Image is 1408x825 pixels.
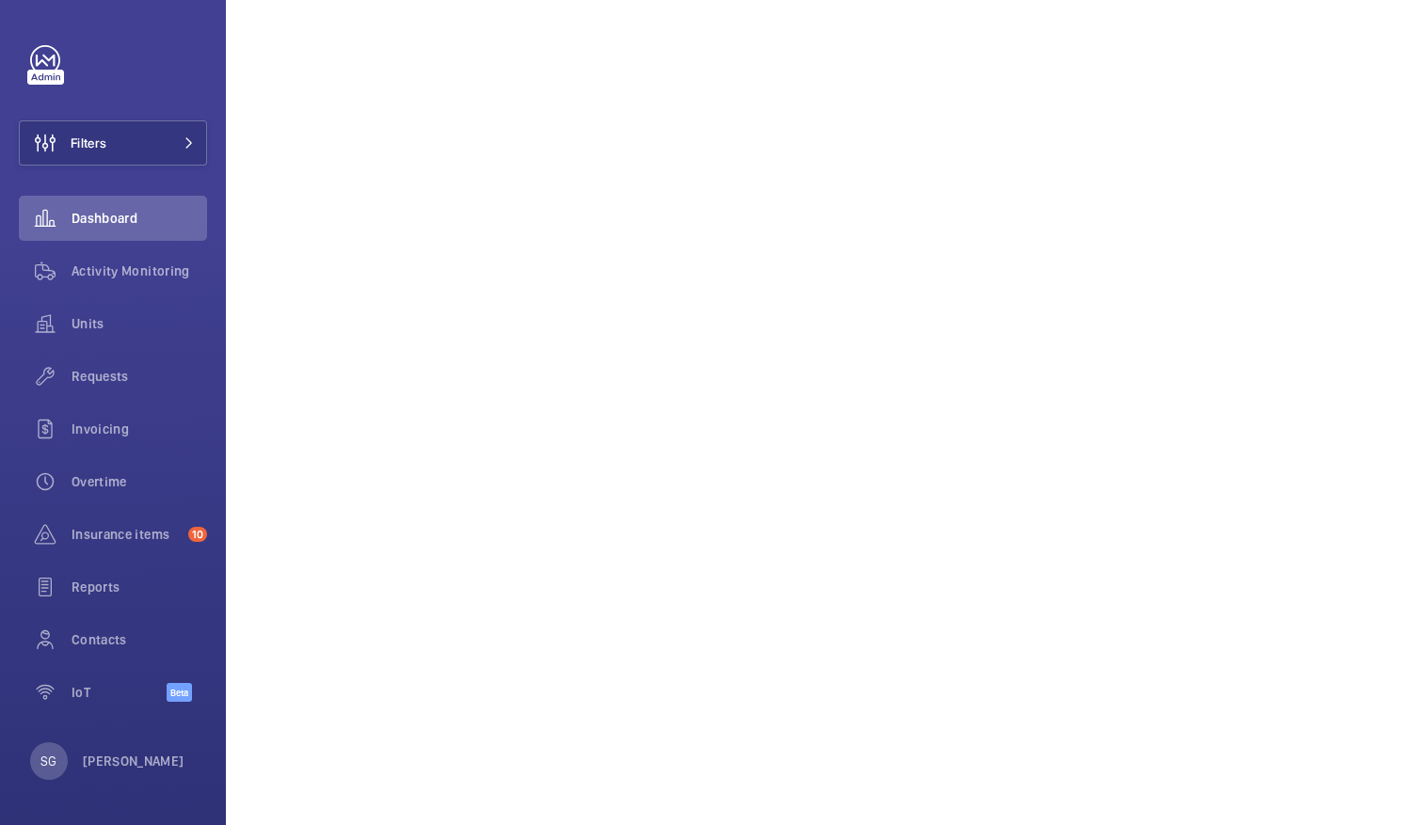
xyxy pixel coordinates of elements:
[72,683,167,702] span: IoT
[83,752,184,770] p: [PERSON_NAME]
[40,752,56,770] p: SG
[72,367,207,386] span: Requests
[72,209,207,228] span: Dashboard
[72,420,207,438] span: Invoicing
[188,527,207,542] span: 10
[19,120,207,166] button: Filters
[72,262,207,280] span: Activity Monitoring
[72,314,207,333] span: Units
[167,683,192,702] span: Beta
[72,472,207,491] span: Overtime
[72,525,181,544] span: Insurance items
[72,630,207,649] span: Contacts
[72,578,207,596] span: Reports
[71,134,106,152] span: Filters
